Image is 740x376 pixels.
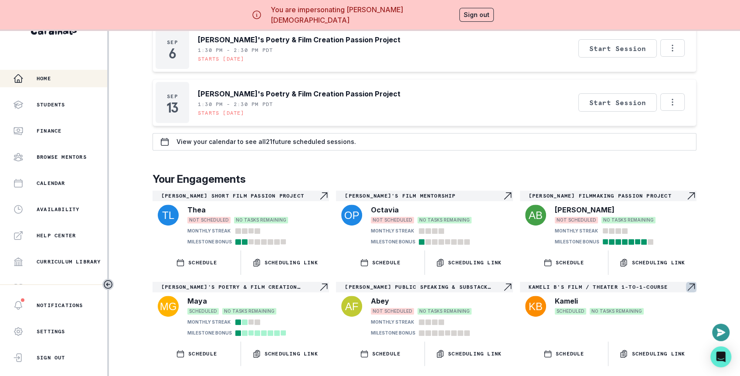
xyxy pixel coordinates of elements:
p: Curriculum Library [37,258,101,265]
button: Toggle sidebar [102,279,114,290]
a: [PERSON_NAME] Public Speaking & Substack Content CreationNavigate to engagement pageAbeyNOT SCHED... [336,282,513,338]
p: MONTHLY STREAK [371,319,414,325]
p: MILESTONE BONUS [371,330,415,336]
img: svg [525,205,546,226]
p: Starts [DATE] [198,109,244,116]
svg: Navigate to engagement page [319,282,329,292]
p: Sep [167,93,178,100]
p: Abey [371,296,389,306]
p: [PERSON_NAME] Public Speaking & Substack Content Creation [345,284,502,291]
p: SCHEDULE [372,350,401,357]
img: svg [525,296,546,317]
p: Browse Mentors [37,154,87,161]
p: Your Engagements [153,171,696,187]
svg: Navigate to engagement page [502,282,513,292]
p: Scheduling Link [631,350,685,357]
span: NO TASKS REMAINING [418,217,472,223]
p: Starts [DATE] [198,55,244,62]
p: Scheduling Link [631,259,685,266]
button: Options [660,93,685,111]
button: SCHEDULE [153,342,241,366]
p: MONTHLY STREAK [555,228,598,234]
p: SCHEDULE [372,259,401,266]
button: SCHEDULE [336,250,424,275]
p: Calendar [37,180,65,187]
p: MILESTONE BONUS [187,239,232,245]
button: Scheduling Link [425,342,513,366]
p: [PERSON_NAME] Short Film Passion Project [161,192,319,199]
span: SCHEDULED [555,308,586,314]
p: SCHEDULE [556,350,584,357]
p: Students [37,101,65,108]
div: Open Intercom Messenger [710,346,731,367]
p: MONTHLY STREAK [187,228,231,234]
a: Kameli B's Film / Theater 1-to-1-courseNavigate to engagement pageKameliSCHEDULEDNO TASKS REMAINING [520,282,696,318]
p: Scheduling Link [448,350,502,357]
span: NOT SCHEDULED [371,217,414,223]
p: Sign Out [37,354,65,361]
p: Scheduling Link [448,259,502,266]
p: [PERSON_NAME]'s Film Mentorship [345,192,502,199]
p: [PERSON_NAME]'s Poetry & Film Creation Passion Project [198,89,401,99]
img: svg [158,296,179,317]
p: Help Center [37,232,76,239]
span: NOT SCHEDULED [371,308,414,314]
svg: Navigate to engagement page [502,191,513,201]
button: Start Session [578,93,657,112]
button: Open or close messaging widget [712,324,730,341]
p: Home [37,75,51,82]
p: Thea [187,205,206,215]
span: NO TASKS REMAINING [418,308,472,314]
button: Scheduling Link [425,250,513,275]
p: Finance [37,127,61,134]
p: Sep [167,39,178,46]
p: Notifications [37,302,83,309]
p: [PERSON_NAME] Filmmaking Passion Project [529,192,686,199]
a: [PERSON_NAME]'s Poetry & Film Creation Passion ProjectNavigate to engagement pageMayaSCHEDULEDNO ... [153,282,329,338]
svg: Navigate to engagement page [319,191,329,201]
p: [PERSON_NAME]'s Poetry & Film Creation Passion Project [161,284,319,291]
p: [PERSON_NAME] [555,205,614,215]
button: SCHEDULE [520,250,608,275]
button: Start Session [578,39,657,58]
button: Scheduling Link [608,342,696,366]
p: 1:30 PM - 2:30 PM PDT [198,47,273,54]
span: NO TASKS REMAINING [234,217,288,223]
button: Scheduling Link [608,250,696,275]
p: SCHEDULE [556,259,584,266]
p: 1:30 PM - 2:30 PM PDT [198,101,273,108]
span: NOT SCHEDULED [555,217,598,223]
p: Octavia [371,205,399,215]
p: 13 [166,103,178,112]
p: You are impersonating [PERSON_NAME][DEMOGRAPHIC_DATA] [271,4,456,25]
span: SCHEDULED [187,308,219,314]
img: svg [341,296,362,317]
a: [PERSON_NAME] Short Film Passion ProjectNavigate to engagement pageTheaNOT SCHEDULEDNO TASKS REMA... [153,191,329,247]
button: SCHEDULE [153,250,241,275]
p: MONTHLY STREAK [371,228,414,234]
p: View your calendar to see all 21 future scheduled sessions. [177,138,356,145]
p: MILESTONE BONUS [187,330,232,336]
a: [PERSON_NAME] Filmmaking Passion ProjectNavigate to engagement page[PERSON_NAME]NOT SCHEDULEDNO T... [520,191,696,247]
span: NOT SCHEDULED [187,217,231,223]
p: SCHEDULE [188,259,217,266]
button: SCHEDULE [520,342,608,366]
button: SCHEDULE [336,342,424,366]
p: Scheduling Link [265,350,318,357]
p: MONTHLY STREAK [187,319,231,325]
span: NO TASKS REMAINING [222,308,276,314]
p: SCHEDULE [188,350,217,357]
img: svg [341,205,362,226]
img: svg [158,205,179,226]
p: Availability [37,206,79,213]
svg: Navigate to engagement page [686,282,696,292]
p: Maya [187,296,207,306]
p: MILESTONE BONUS [371,239,415,245]
p: [PERSON_NAME]'s Poetry & Film Creation Passion Project [198,34,401,45]
button: Scheduling Link [241,250,329,275]
p: Settings [37,328,65,335]
p: Scheduling Link [265,259,318,266]
p: Kameli [555,296,578,306]
p: 6 [169,49,176,58]
p: MILESTONE BONUS [555,239,599,245]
